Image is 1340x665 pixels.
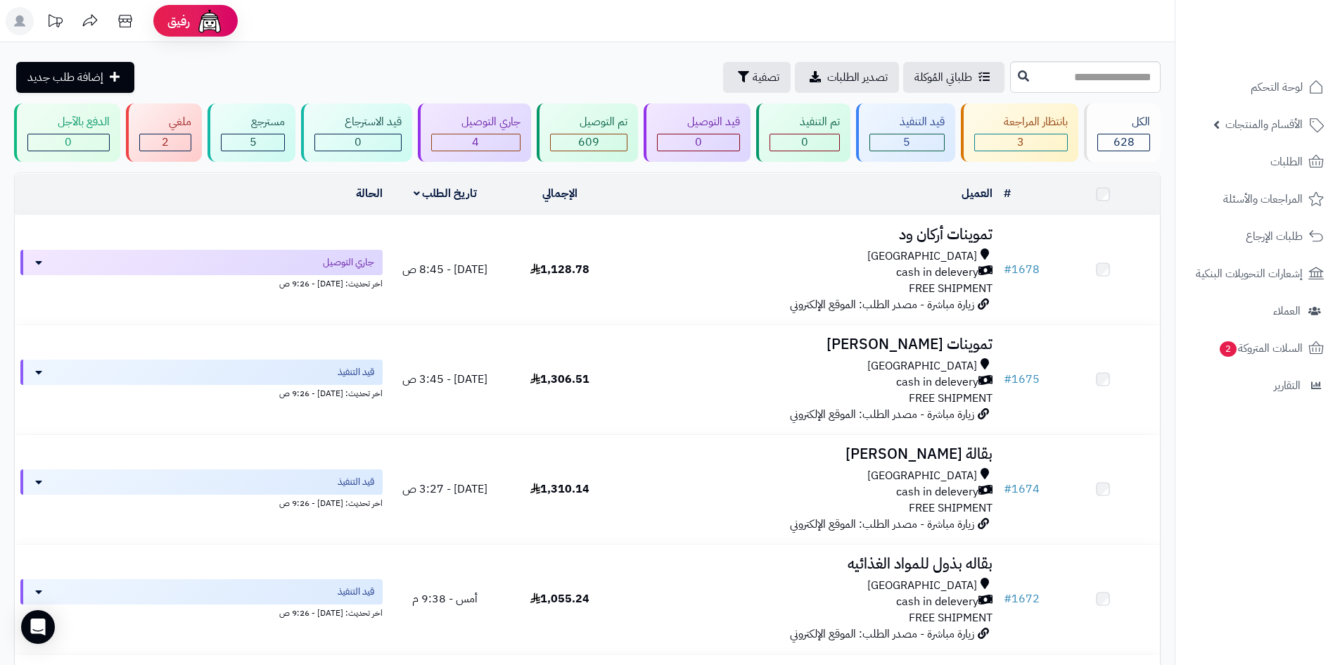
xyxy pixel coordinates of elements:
[21,610,55,644] div: Open Intercom Messenger
[1225,115,1303,134] span: الأقسام والمنتجات
[790,626,974,642] span: زيارة مباشرة - مصدر الطلب: الموقع الإلكتروني
[909,609,993,626] span: FREE SHIPMENT
[903,134,910,151] span: 5
[1223,189,1303,209] span: المراجعات والأسئلة
[472,134,479,151] span: 4
[196,7,224,35] img: ai-face.png
[1097,114,1150,130] div: الكل
[1004,590,1040,607] a: #1672
[355,134,362,151] span: 0
[974,114,1068,130] div: بانتظار المراجعة
[1184,369,1332,403] a: التقارير
[790,406,974,423] span: زيارة مباشرة - مصدر الطلب: الموقع الإلكتروني
[853,103,958,162] a: قيد التنفيذ 5
[867,248,977,265] span: [GEOGRAPHIC_DATA]
[534,103,642,162] a: تم التوصيل 609
[1184,257,1332,291] a: إشعارات التحويلات البنكية
[530,590,589,607] span: 1,055.24
[338,365,374,379] span: قيد التنفيذ
[1196,264,1303,284] span: إشعارات التحويلات البنكية
[550,114,628,130] div: تم التوصيل
[1184,182,1332,216] a: المراجعات والأسئلة
[1273,301,1301,321] span: العملاء
[896,594,978,610] span: cash in delevery
[896,265,978,281] span: cash in delevery
[1184,70,1332,104] a: لوحة التحكم
[298,103,415,162] a: قيد الاسترجاع 0
[623,556,993,572] h3: بقاله بذول للمواد الغذائيه
[551,134,627,151] div: 609
[315,134,401,151] div: 0
[1274,376,1301,395] span: التقارير
[402,261,487,278] span: [DATE] - 8:45 ص
[20,604,383,619] div: اخر تحديث: [DATE] - 9:26 ص
[162,134,169,151] span: 2
[1251,77,1303,97] span: لوحة التحكم
[658,134,739,151] div: 0
[827,69,888,86] span: تصدير الطلبات
[909,280,993,297] span: FREE SHIPMENT
[205,103,298,162] a: مسترجع 5
[623,227,993,243] h3: تموينات أركان ود
[414,185,478,202] a: تاريخ الطلب
[867,468,977,484] span: [GEOGRAPHIC_DATA]
[323,255,374,270] span: جاري التوصيل
[896,374,978,391] span: cash in delevery
[753,103,853,162] a: تم التنفيذ 0
[356,185,383,202] a: الحالة
[1017,134,1024,151] span: 3
[530,481,589,498] span: 1,310.14
[431,114,521,130] div: جاري التوصيل
[723,62,791,93] button: تصفية
[869,114,945,130] div: قيد التنفيذ
[27,69,103,86] span: إضافة طلب جديد
[867,578,977,594] span: [GEOGRAPHIC_DATA]
[753,69,779,86] span: تصفية
[20,385,383,400] div: اخر تحديث: [DATE] - 9:26 ص
[1004,371,1012,388] span: #
[1218,338,1303,358] span: السلات المتروكة
[123,103,205,162] a: ملغي 2
[1270,152,1303,172] span: الطلبات
[415,103,534,162] a: جاري التوصيل 4
[903,62,1004,93] a: طلباتي المُوكلة
[1081,103,1163,162] a: الكل628
[338,475,374,489] span: قيد التنفيذ
[770,114,840,130] div: تم التنفيذ
[1184,220,1332,253] a: طلبات الإرجاع
[867,358,977,374] span: [GEOGRAPHIC_DATA]
[641,103,753,162] a: قيد التوصيل 0
[657,114,740,130] div: قيد التوصيل
[221,114,285,130] div: مسترجع
[222,134,284,151] div: 5
[1220,341,1237,357] span: 2
[623,446,993,462] h3: بقالة [PERSON_NAME]
[914,69,972,86] span: طلباتي المُوكلة
[1004,481,1040,498] a: #1674
[578,134,599,151] span: 609
[870,134,944,151] div: 5
[167,13,190,30] span: رفيق
[28,134,109,151] div: 0
[1004,371,1040,388] a: #1675
[962,185,993,202] a: العميل
[432,134,520,151] div: 4
[896,484,978,500] span: cash in delevery
[140,134,191,151] div: 2
[795,62,899,93] a: تصدير الطلبات
[530,371,589,388] span: 1,306.51
[958,103,1082,162] a: بانتظار المراجعة 3
[1246,227,1303,246] span: طلبات الإرجاع
[770,134,839,151] div: 0
[16,62,134,93] a: إضافة طلب جديد
[1004,481,1012,498] span: #
[530,261,589,278] span: 1,128.78
[1244,39,1327,69] img: logo-2.png
[402,481,487,498] span: [DATE] - 3:27 ص
[542,185,578,202] a: الإجمالي
[314,114,402,130] div: قيد الاسترجاع
[975,134,1068,151] div: 3
[20,495,383,509] div: اخر تحديث: [DATE] - 9:26 ص
[65,134,72,151] span: 0
[909,500,993,517] span: FREE SHIPMENT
